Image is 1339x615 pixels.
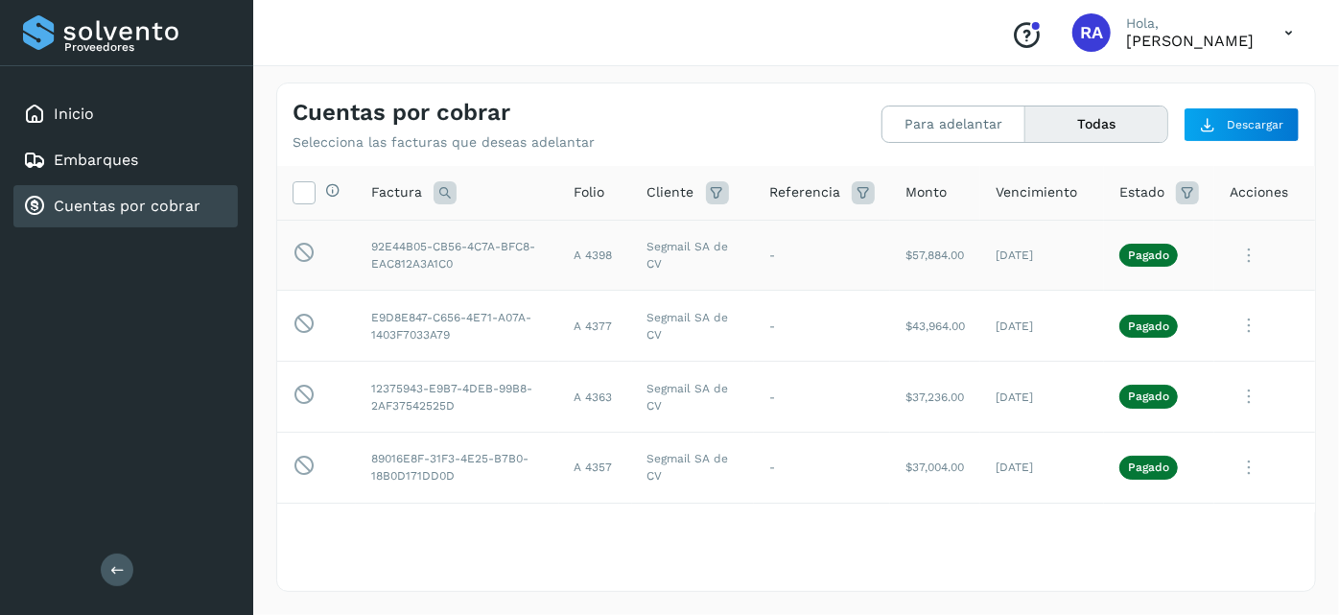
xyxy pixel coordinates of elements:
[754,362,890,433] td: -
[559,220,632,291] td: A 4398
[356,220,559,291] td: 92E44B05-CB56-4C7A-BFC8-EAC812A3A1C0
[559,432,632,503] td: A 4357
[575,182,605,202] span: Folio
[632,503,754,574] td: Segmail SA de CV
[632,362,754,433] td: Segmail SA de CV
[293,99,510,127] h4: Cuentas por cobrar
[890,362,980,433] td: $37,236.00
[632,291,754,362] td: Segmail SA de CV
[754,220,890,291] td: -
[1230,182,1288,202] span: Acciones
[13,139,238,181] div: Embarques
[356,362,559,433] td: 12375943-E9B7-4DEB-99B8-2AF37542525D
[371,182,422,202] span: Factura
[356,291,559,362] td: E9D8E847-C656-4E71-A07A-1403F7033A79
[632,432,754,503] td: Segmail SA de CV
[559,291,632,362] td: A 4377
[356,432,559,503] td: 89016E8F-31F3-4E25-B7B0-18B0D171DD0D
[890,220,980,291] td: $57,884.00
[64,40,230,54] p: Proveedores
[890,503,980,574] td: $38,396.00
[754,503,890,574] td: -
[1227,116,1283,133] span: Descargar
[13,93,238,135] div: Inicio
[996,182,1077,202] span: Vencimiento
[54,197,200,215] a: Cuentas por cobrar
[754,432,890,503] td: -
[980,362,1104,433] td: [DATE]
[632,220,754,291] td: Segmail SA de CV
[980,503,1104,574] td: [DATE]
[1025,106,1167,142] button: Todas
[54,151,138,169] a: Embarques
[1119,182,1164,202] span: Estado
[54,105,94,123] a: Inicio
[890,432,980,503] td: $37,004.00
[1126,32,1254,50] p: ROGELIO ALVAREZ PALOMO
[559,503,632,574] td: A 4353
[890,291,980,362] td: $43,964.00
[356,503,559,574] td: C03DD087-F130-4593-8DD9-793A284F7F21
[905,182,947,202] span: Monto
[980,291,1104,362] td: [DATE]
[1128,461,1169,474] p: Pagado
[769,182,840,202] span: Referencia
[13,185,238,227] div: Cuentas por cobrar
[1126,15,1254,32] p: Hola,
[1128,390,1169,403] p: Pagado
[293,134,595,151] p: Selecciona las facturas que deseas adelantar
[1128,248,1169,262] p: Pagado
[1128,319,1169,333] p: Pagado
[647,182,694,202] span: Cliente
[559,362,632,433] td: A 4363
[980,432,1104,503] td: [DATE]
[754,291,890,362] td: -
[882,106,1025,142] button: Para adelantar
[1184,107,1300,142] button: Descargar
[980,220,1104,291] td: [DATE]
